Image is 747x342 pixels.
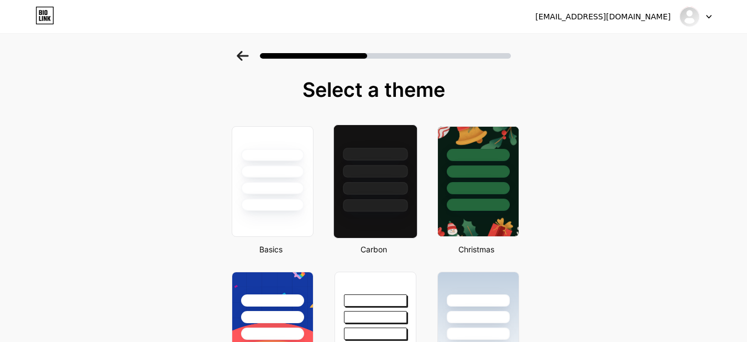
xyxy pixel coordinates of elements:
div: [EMAIL_ADDRESS][DOMAIN_NAME] [535,11,671,23]
img: SEO Inceptial [679,6,700,27]
div: Select a theme [227,79,520,101]
div: Christmas [434,243,519,255]
div: Basics [228,243,314,255]
div: Carbon [331,243,416,255]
